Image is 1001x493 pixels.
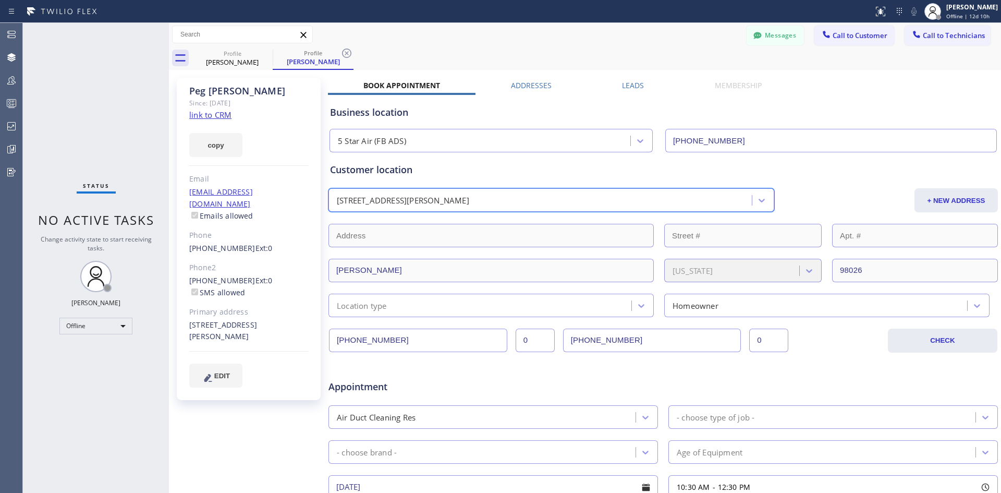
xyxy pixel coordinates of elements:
a: [EMAIL_ADDRESS][DOMAIN_NAME] [189,187,253,209]
input: Phone Number [329,329,507,352]
div: Profile [274,49,352,57]
div: Age of Equipment [677,446,742,458]
input: Apt. # [832,224,998,247]
button: + NEW ADDRESS [914,188,998,212]
div: Phone [189,230,309,242]
div: 5 Star Air (FB ADS) [338,135,406,147]
a: [PHONE_NUMBER] [189,275,255,285]
span: Ext: 0 [255,275,273,285]
label: Addresses [511,80,552,90]
button: copy [189,133,242,157]
button: Messages [747,26,804,45]
input: SMS allowed [191,288,198,295]
div: [PERSON_NAME] [71,298,120,307]
div: Peg Oltman [274,46,352,69]
button: Call to Technicians [905,26,991,45]
input: Phone Number [665,129,997,152]
label: SMS allowed [189,287,245,297]
input: Search [173,26,312,43]
div: [STREET_ADDRESS][PERSON_NAME] [189,319,309,343]
input: Ext. [516,329,555,352]
div: Customer location [330,163,996,177]
label: Book Appointment [363,80,440,90]
div: [PERSON_NAME] [193,57,272,67]
label: Emails allowed [189,211,253,221]
div: Location type [337,299,387,311]
label: Membership [715,80,762,90]
input: ZIP [832,259,998,282]
button: EDIT [189,364,242,388]
div: Profile [193,50,272,57]
div: Offline [59,318,132,334]
span: No active tasks [38,211,154,229]
button: Call to Customer [814,26,894,45]
div: Phone2 [189,262,309,274]
span: Offline | 12d 10h [946,13,990,20]
input: Address [328,224,654,247]
span: 12:30 PM [718,482,751,492]
div: [STREET_ADDRESS][PERSON_NAME] [337,195,469,207]
button: Mute [907,4,921,19]
label: Leads [622,80,644,90]
div: Peg [PERSON_NAME] [189,85,309,97]
input: Phone Number 2 [563,329,741,352]
input: Street # [664,224,822,247]
input: Ext. 2 [749,329,788,352]
div: - choose brand - [337,446,397,458]
div: [PERSON_NAME] [274,57,352,66]
span: Ext: 0 [255,243,273,253]
div: Primary address [189,306,309,318]
span: Call to Customer [833,31,887,40]
input: City [328,259,654,282]
div: Email [189,173,309,185]
div: Since: [DATE] [189,97,309,109]
div: Business location [330,105,996,119]
span: Appointment [328,380,550,394]
span: Call to Technicians [923,31,985,40]
button: CHECK [888,329,997,353]
span: Change activity state to start receiving tasks. [41,235,152,252]
span: Status [83,182,109,189]
div: [PERSON_NAME] [946,3,998,11]
div: Homeowner [673,299,718,311]
div: Norman Kulla [193,46,272,70]
a: [PHONE_NUMBER] [189,243,255,253]
span: EDIT [214,372,230,380]
div: Air Duct Cleaning Res [337,411,416,423]
span: - [713,482,715,492]
input: Emails allowed [191,212,198,219]
span: 10:30 AM [677,482,710,492]
div: - choose type of job - [677,411,754,423]
a: link to CRM [189,110,231,120]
